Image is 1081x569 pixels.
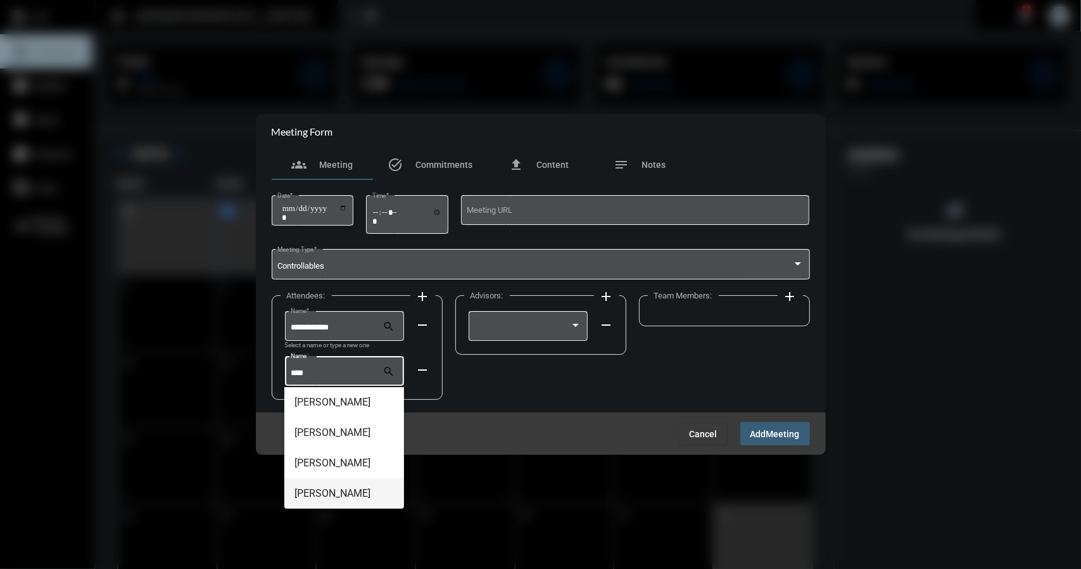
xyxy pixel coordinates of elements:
span: [PERSON_NAME] [294,448,394,478]
label: Attendees: [281,291,332,300]
mat-icon: add [599,289,614,304]
span: Notes [642,160,666,170]
label: Advisors: [464,291,510,300]
mat-icon: add [415,289,431,304]
span: Cancel [690,429,718,439]
mat-icon: search [382,365,398,380]
button: AddMeeting [740,422,810,445]
span: Content [536,160,569,170]
span: Add [750,429,766,439]
h2: Meeting Form [272,125,333,137]
span: Controllables [277,261,324,271]
mat-icon: remove [415,317,431,333]
mat-icon: search [382,320,398,335]
span: [PERSON_NAME] [294,478,394,509]
mat-icon: file_upload [509,157,524,172]
mat-icon: remove [599,317,614,333]
mat-icon: task_alt [388,157,403,172]
span: Commitments [416,160,473,170]
mat-icon: remove [415,362,431,378]
span: [PERSON_NAME] [294,387,394,418]
span: Meeting [766,429,800,439]
mat-hint: Select a name or type a new one [285,342,370,349]
span: [PERSON_NAME] [294,418,394,448]
mat-icon: add [783,289,798,304]
mat-icon: notes [614,157,629,172]
label: Team Members: [648,291,719,300]
span: Meeting [319,160,353,170]
button: Cancel [680,423,728,445]
mat-icon: groups [291,157,307,172]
